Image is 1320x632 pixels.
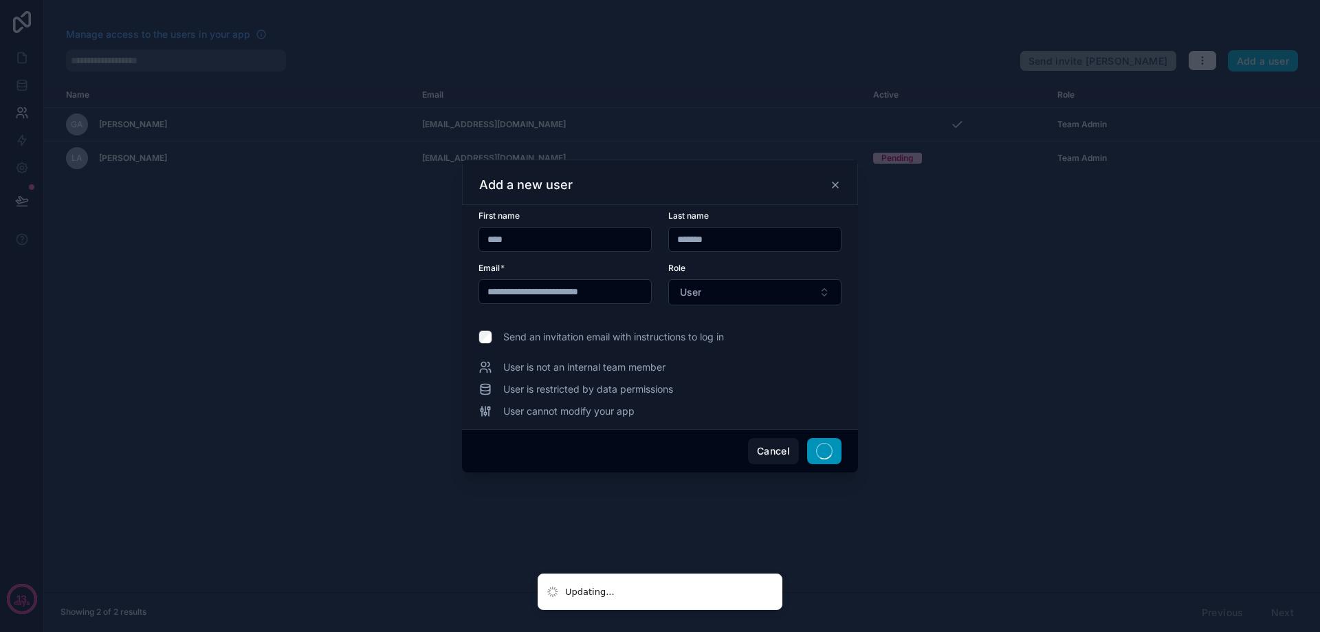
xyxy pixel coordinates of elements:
span: User is not an internal team member [503,360,665,374]
span: Role [668,263,685,273]
span: User is restricted by data permissions [503,382,673,396]
div: Updating... [565,585,615,599]
span: First name [478,210,520,221]
h3: Add a new user [479,177,573,193]
button: Cancel [748,438,799,464]
input: Send an invitation email with instructions to log in [478,330,492,344]
span: User cannot modify your app [503,404,635,418]
span: Last name [668,210,709,221]
span: User [680,285,701,299]
span: Email [478,263,500,273]
button: Select Button [668,279,841,305]
span: Send an invitation email with instructions to log in [503,330,724,344]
